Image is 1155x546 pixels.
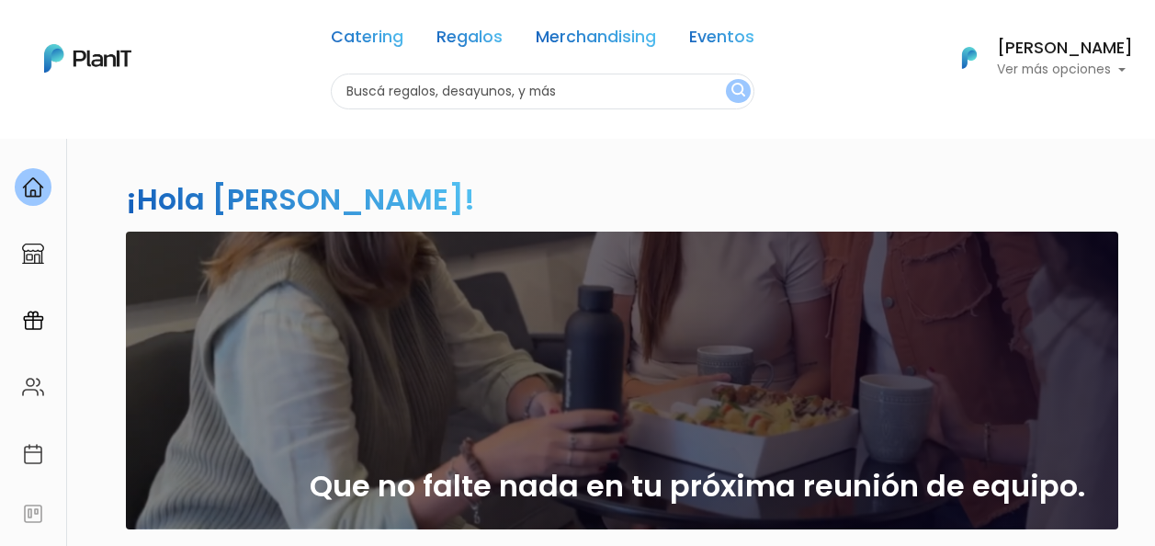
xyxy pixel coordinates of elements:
[436,29,503,51] a: Regalos
[331,29,403,51] a: Catering
[536,29,656,51] a: Merchandising
[22,176,44,199] img: home-e721727adea9d79c4d83392d1f703f7f8bce08238fde08b1acbfd93340b81755.svg
[22,503,44,525] img: feedback-78b5a0c8f98aac82b08bfc38622c3050aee476f2c9584af64705fc4e61158814.svg
[44,44,131,73] img: PlanIt Logo
[689,29,754,51] a: Eventos
[938,34,1133,82] button: PlanIt Logo [PERSON_NAME] Ver más opciones
[731,83,745,100] img: search_button-432b6d5273f82d61273b3651a40e1bd1b912527efae98b1b7a1b2c0702e16a8d.svg
[22,243,44,265] img: marketplace-4ceaa7011d94191e9ded77b95e3339b90024bf715f7c57f8cf31f2d8c509eaba.svg
[997,40,1133,57] h6: [PERSON_NAME]
[331,74,754,109] input: Buscá regalos, desayunos, y más
[22,376,44,398] img: people-662611757002400ad9ed0e3c099ab2801c6687ba6c219adb57efc949bc21e19d.svg
[22,310,44,332] img: campaigns-02234683943229c281be62815700db0a1741e53638e28bf9629b52c665b00959.svg
[949,38,990,78] img: PlanIt Logo
[22,443,44,465] img: calendar-87d922413cdce8b2cf7b7f5f62616a5cf9e4887200fb71536465627b3292af00.svg
[310,469,1085,504] h2: Que no falte nada en tu próxima reunión de equipo.
[126,178,475,220] h2: ¡Hola [PERSON_NAME]!
[997,63,1133,76] p: Ver más opciones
